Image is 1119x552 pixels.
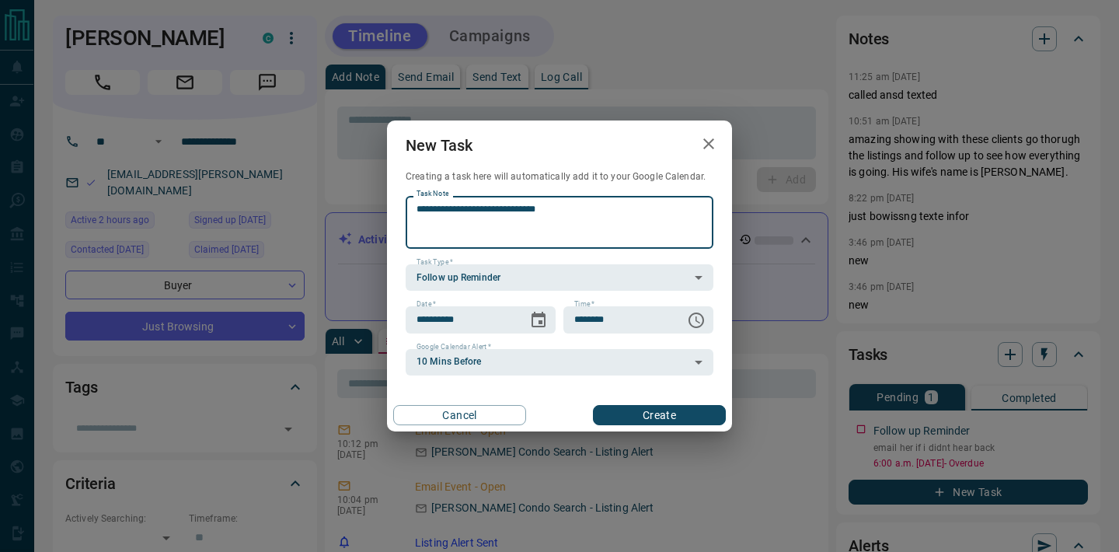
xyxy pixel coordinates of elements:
button: Cancel [393,405,526,425]
div: 10 Mins Before [406,349,713,376]
label: Time [574,299,594,309]
button: Choose date, selected date is Sep 16, 2025 [523,305,554,336]
label: Task Note [417,189,448,199]
h2: New Task [387,121,491,170]
button: Choose time, selected time is 6:00 AM [681,305,712,336]
button: Create [593,405,726,425]
p: Creating a task here will automatically add it to your Google Calendar. [406,170,713,183]
div: Follow up Reminder [406,264,713,291]
label: Task Type [417,257,453,267]
label: Date [417,299,436,309]
label: Google Calendar Alert [417,342,491,352]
